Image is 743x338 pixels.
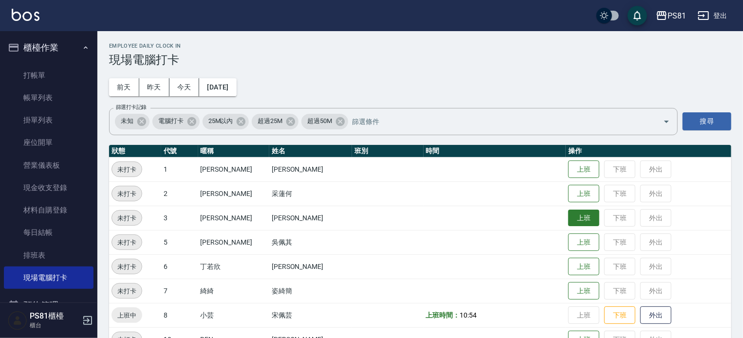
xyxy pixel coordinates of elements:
[568,282,599,300] button: 上班
[269,145,352,158] th: 姓名
[109,43,731,49] h2: Employee Daily Clock In
[269,303,352,327] td: 宋佩芸
[30,311,79,321] h5: PS81櫃檯
[111,310,142,320] span: 上班中
[659,114,674,129] button: Open
[252,116,288,126] span: 超過25M
[652,6,690,26] button: PS81
[203,116,239,126] span: 25M以內
[109,78,139,96] button: 前天
[8,311,27,330] img: Person
[568,258,599,276] button: 上班
[203,114,249,129] div: 25M以內
[112,262,142,272] span: 未打卡
[426,311,460,319] b: 上班時間：
[198,254,269,279] td: 丁若欣
[139,78,169,96] button: 昨天
[4,221,93,244] a: 每日結帳
[269,254,352,279] td: [PERSON_NAME]
[628,6,647,25] button: save
[352,145,423,158] th: 班別
[4,109,93,131] a: 掛單列表
[12,9,39,21] img: Logo
[668,10,686,22] div: PS81
[640,306,671,324] button: 外出
[109,145,161,158] th: 狀態
[198,303,269,327] td: 小芸
[4,35,93,60] button: 櫃檯作業
[269,279,352,303] td: 姿綺簡
[30,321,79,330] p: 櫃台
[161,230,198,254] td: 5
[198,145,269,158] th: 暱稱
[683,112,731,130] button: 搜尋
[269,206,352,230] td: [PERSON_NAME]
[4,64,93,87] a: 打帳單
[115,114,149,129] div: 未知
[269,181,352,206] td: 采蓮何
[252,114,298,129] div: 超過25M
[568,210,599,227] button: 上班
[604,306,635,324] button: 下班
[169,78,200,96] button: 今天
[198,279,269,303] td: 綺綺
[269,157,352,181] td: [PERSON_NAME]
[4,177,93,199] a: 現金收支登錄
[694,7,731,25] button: 登出
[269,230,352,254] td: 吳佩其
[198,206,269,230] td: [PERSON_NAME]
[4,154,93,177] a: 營業儀表板
[4,293,93,318] button: 預約管理
[198,230,269,254] td: [PERSON_NAME]
[4,199,93,221] a: 材料自購登錄
[116,104,147,111] label: 篩選打卡記錄
[4,131,93,154] a: 座位開單
[112,237,142,248] span: 未打卡
[161,303,198,327] td: 8
[568,233,599,251] button: 上班
[4,244,93,267] a: 排班表
[199,78,236,96] button: [DATE]
[109,53,731,67] h3: 現場電腦打卡
[4,267,93,289] a: 現場電腦打卡
[568,160,599,178] button: 上班
[115,116,139,126] span: 未知
[4,87,93,109] a: 帳單列表
[301,116,338,126] span: 超過50M
[424,145,566,158] th: 時間
[161,279,198,303] td: 7
[161,206,198,230] td: 3
[566,145,731,158] th: 操作
[112,286,142,296] span: 未打卡
[198,157,269,181] td: [PERSON_NAME]
[161,157,198,181] td: 1
[568,185,599,203] button: 上班
[112,189,142,199] span: 未打卡
[112,164,142,175] span: 未打卡
[152,116,189,126] span: 電腦打卡
[350,113,646,130] input: 篩選條件
[161,181,198,206] td: 2
[161,254,198,279] td: 6
[152,114,200,129] div: 電腦打卡
[161,145,198,158] th: 代號
[198,181,269,206] td: [PERSON_NAME]
[112,213,142,223] span: 未打卡
[301,114,348,129] div: 超過50M
[460,311,477,319] span: 10:54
